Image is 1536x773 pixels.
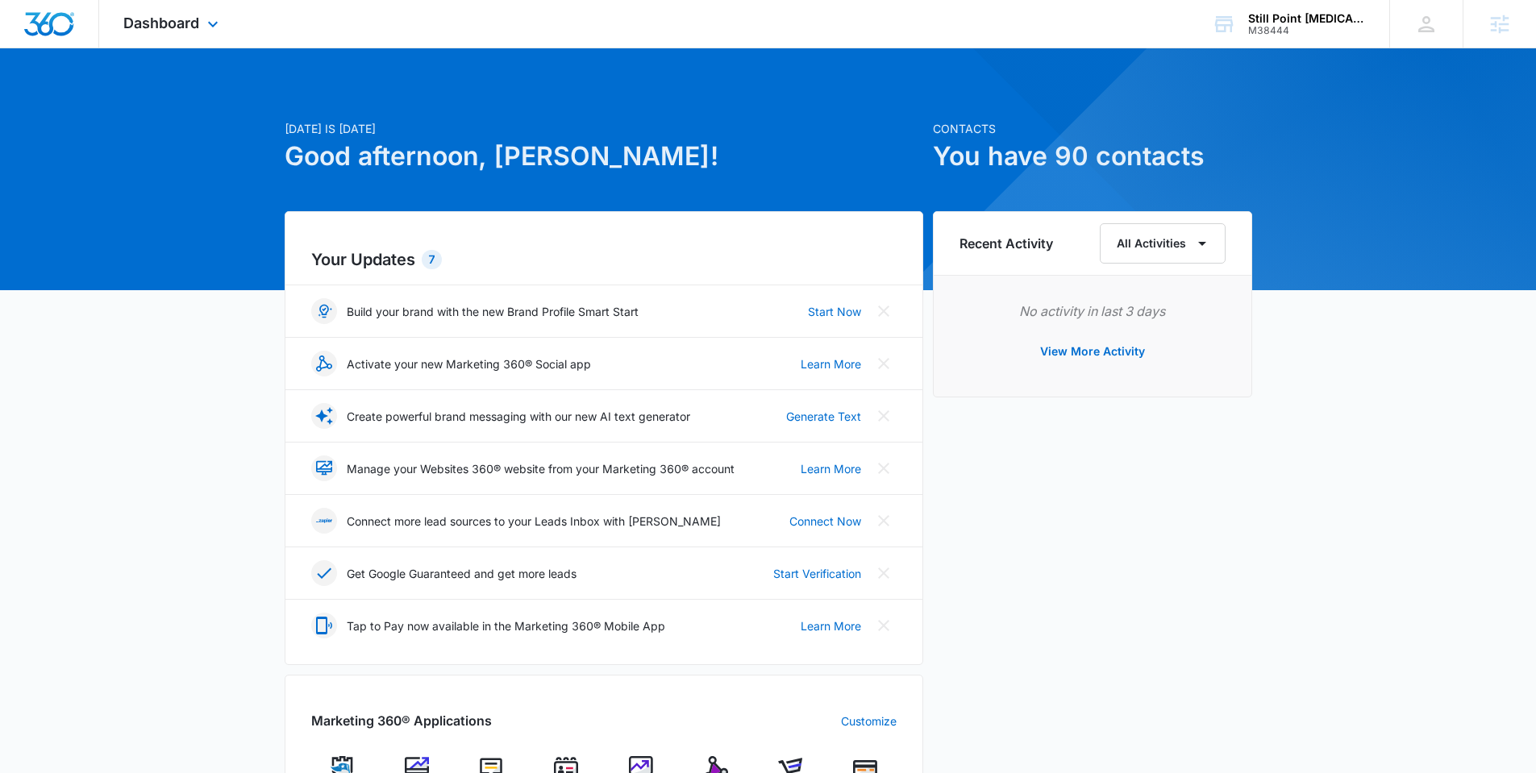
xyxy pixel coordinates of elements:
p: Connect more lead sources to your Leads Inbox with [PERSON_NAME] [347,513,721,530]
button: Close [871,560,897,586]
button: All Activities [1100,223,1226,264]
p: No activity in last 3 days [959,301,1226,321]
h2: Your Updates [311,247,897,272]
h2: Marketing 360® Applications [311,711,492,730]
p: Contacts [933,120,1252,137]
button: View More Activity [1024,332,1161,371]
p: Tap to Pay now available in the Marketing 360® Mobile App [347,617,665,634]
a: Learn More [801,355,861,372]
div: account id [1248,25,1366,36]
p: Get Google Guaranteed and get more leads [347,565,577,582]
button: Close [871,298,897,324]
div: Domain Overview [61,95,144,106]
p: Manage your Websites 360® website from your Marketing 360® account [347,460,735,477]
a: Learn More [801,617,861,634]
button: Close [871,351,897,376]
a: Connect Now [789,513,861,530]
p: Build your brand with the new Brand Profile Smart Start [347,303,639,320]
a: Start Now [808,303,861,320]
a: Generate Text [786,408,861,425]
p: [DATE] is [DATE] [285,120,923,137]
div: account name [1248,12,1366,25]
h6: Recent Activity [959,234,1053,253]
img: website_grey.svg [26,42,39,55]
p: Activate your new Marketing 360® Social app [347,355,591,372]
button: Close [871,508,897,534]
img: tab_domain_overview_orange.svg [44,94,56,106]
span: Dashboard [123,15,199,31]
div: Domain: [DOMAIN_NAME] [42,42,177,55]
div: 7 [422,250,442,269]
p: Create powerful brand messaging with our new AI text generator [347,408,690,425]
h1: Good afternoon, [PERSON_NAME]! [285,137,923,176]
a: Start Verification [773,565,861,582]
div: v 4.0.25 [45,26,79,39]
h1: You have 90 contacts [933,137,1252,176]
a: Learn More [801,460,861,477]
div: Keywords by Traffic [178,95,272,106]
a: Customize [841,713,897,729]
img: logo_orange.svg [26,26,39,39]
button: Close [871,403,897,429]
button: Close [871,455,897,481]
button: Close [871,613,897,638]
img: tab_keywords_by_traffic_grey.svg [160,94,173,106]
